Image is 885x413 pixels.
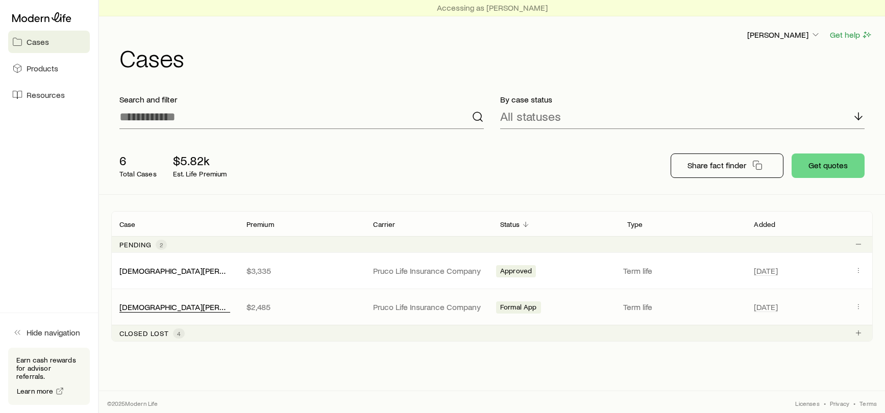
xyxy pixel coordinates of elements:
[500,109,561,123] p: All statuses
[27,90,65,100] span: Resources
[627,220,643,228] p: Type
[247,220,274,228] p: Premium
[119,302,230,313] div: [DEMOGRAPHIC_DATA][PERSON_NAME]
[754,302,778,312] span: [DATE]
[27,327,80,338] span: Hide navigation
[119,170,157,178] p: Total Cases
[8,348,90,405] div: Earn cash rewards for advisor referrals.Learn more
[671,153,783,178] button: Share fact finder
[853,399,855,407] span: •
[687,160,746,170] p: Share fact finder
[119,302,264,312] a: [DEMOGRAPHIC_DATA][PERSON_NAME]
[373,266,484,276] p: Pruco Life Insurance Company
[27,37,49,47] span: Cases
[173,153,227,168] p: $5.82k
[119,266,230,276] div: [DEMOGRAPHIC_DATA][PERSON_NAME]
[247,302,357,312] p: $2,485
[16,356,82,380] p: Earn cash rewards for advisor referrals.
[623,266,742,276] p: Term life
[824,399,826,407] span: •
[795,399,819,407] a: Licenses
[111,211,873,342] div: Client cases
[754,266,778,276] span: [DATE]
[8,321,90,344] button: Hide navigation
[119,153,157,168] p: 6
[747,29,821,41] button: [PERSON_NAME]
[792,153,865,178] button: Get quotes
[8,31,90,53] a: Cases
[160,241,163,249] span: 2
[177,329,181,338] span: 4
[500,94,865,105] p: By case status
[373,302,484,312] p: Pruco Life Insurance Company
[119,94,484,105] p: Search and filter
[8,57,90,80] a: Products
[119,329,169,338] p: Closed lost
[500,220,520,228] p: Status
[119,45,873,70] h1: Cases
[119,220,136,228] p: Case
[500,303,537,314] span: Formal App
[437,3,548,13] p: Accessing as [PERSON_NAME]
[173,170,227,178] p: Est. Life Premium
[247,266,357,276] p: $3,335
[17,388,54,395] span: Learn more
[754,220,775,228] p: Added
[107,399,158,407] p: © 2025 Modern Life
[830,399,849,407] a: Privacy
[829,29,873,41] button: Get help
[623,302,742,312] p: Term life
[27,63,58,73] span: Products
[119,241,152,249] p: Pending
[859,399,877,407] a: Terms
[373,220,395,228] p: Carrier
[747,30,821,40] p: [PERSON_NAME]
[119,266,264,275] a: [DEMOGRAPHIC_DATA][PERSON_NAME]
[500,267,532,277] span: Approved
[8,84,90,106] a: Resources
